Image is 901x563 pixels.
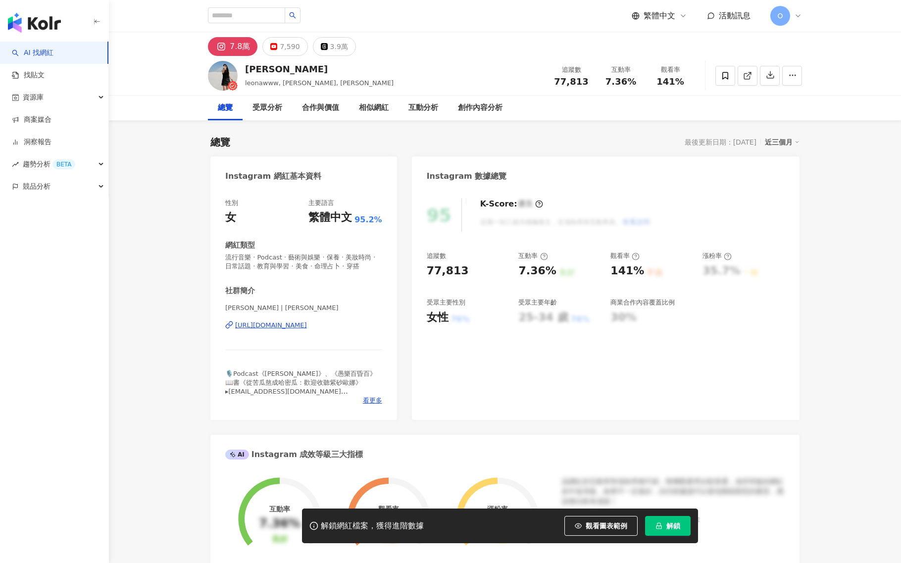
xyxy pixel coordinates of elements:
div: 近三個月 [765,136,800,149]
div: 性別 [225,199,238,207]
span: 流行音樂 · Podcast · 藝術與娛樂 · 保養 · 美妝時尚 · 日常話題 · 教育與學習 · 美食 · 命理占卜 · 穿搭 [225,253,382,271]
span: 競品分析 [23,175,50,198]
div: 商業合作內容覆蓋比例 [610,298,675,307]
div: 女 [225,210,236,225]
div: 受眾主要年齡 [518,298,557,307]
span: search [289,12,296,19]
button: 7,590 [262,37,307,56]
div: 該網紅的互動率和漲粉率都不錯，唯獨觀看率比較普通，為同等級的網紅的中低等級，效果不一定會好，但仍然建議可以發包開箱類型的案型，應該會比較有成效！ [562,477,785,506]
div: 互動率 [269,505,290,513]
span: lock [655,522,662,529]
div: Instagram 網紅基本資料 [225,171,321,182]
div: 觀看率 [378,505,399,513]
div: 繁體中文 [308,210,352,225]
img: KOL Avatar [208,61,238,91]
div: 女性 [427,310,449,325]
img: logo [8,13,61,33]
span: O [777,10,783,21]
div: 網紅類型 [225,240,255,251]
a: 洞察報告 [12,137,51,147]
div: 主要語言 [308,199,334,207]
a: 找貼文 [12,70,45,80]
div: 合作與價值 [302,102,339,114]
div: [URL][DOMAIN_NAME] [235,321,307,330]
div: 總覽 [218,102,233,114]
button: 解鎖 [645,516,691,536]
div: BETA [52,159,75,169]
button: 3.9萬 [313,37,356,56]
div: 追蹤數 [552,65,590,75]
span: 資源庫 [23,86,44,108]
div: 7,590 [280,40,300,53]
div: 總覽 [210,135,230,149]
div: AI [225,450,249,460]
span: 繁體中文 [644,10,675,21]
span: 95.2% [354,214,382,225]
div: 觀看率 [610,252,640,260]
span: 7.36% [605,77,636,87]
div: 相似網紅 [359,102,389,114]
span: 141% [656,77,684,87]
span: 看更多 [363,396,382,405]
div: 受眾分析 [252,102,282,114]
div: 3.9萬 [330,40,348,53]
div: 7.36% [518,263,556,279]
div: 觀看率 [651,65,689,75]
div: Instagram 數據總覽 [427,171,507,182]
div: 受眾主要性別 [427,298,465,307]
div: Instagram 成效等級三大指標 [225,449,363,460]
div: K-Score : [480,199,543,209]
div: 社群簡介 [225,286,255,296]
div: [PERSON_NAME] [245,63,394,75]
span: rise [12,161,19,168]
span: 🎙️Podcast《[PERSON_NAME]》、《愚樂百昏百》 📖書《從苦瓜熬成哈密瓜：歡迎收聽紫砂歐娜》 ▸[EMAIL_ADDRESS][DOMAIN_NAME] ▸備用小號 @leona... [225,370,376,405]
div: 創作內容分析 [458,102,502,114]
span: 趨勢分析 [23,153,75,175]
div: 互動分析 [408,102,438,114]
button: 7.8萬 [208,37,257,56]
div: 互動率 [602,65,640,75]
a: [URL][DOMAIN_NAME] [225,321,382,330]
div: 追蹤數 [427,252,446,260]
a: 商案媒合 [12,115,51,125]
div: 最後更新日期：[DATE] [685,138,756,146]
span: 77,813 [554,76,588,87]
div: 141% [610,263,644,279]
a: searchAI 找網紅 [12,48,53,58]
span: 觀看圖表範例 [586,522,627,530]
div: 7.8萬 [230,40,250,53]
span: leonawww, [PERSON_NAME], [PERSON_NAME] [245,79,394,87]
span: [PERSON_NAME] | [PERSON_NAME] [225,304,382,312]
span: 解鎖 [666,522,680,530]
div: 77,813 [427,263,469,279]
div: 漲粉率 [487,505,508,513]
div: 互動率 [518,252,548,260]
span: 活動訊息 [719,11,751,20]
button: 觀看圖表範例 [564,516,638,536]
div: 漲粉率 [702,252,732,260]
div: 解鎖網紅檔案，獲得進階數據 [321,521,424,531]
